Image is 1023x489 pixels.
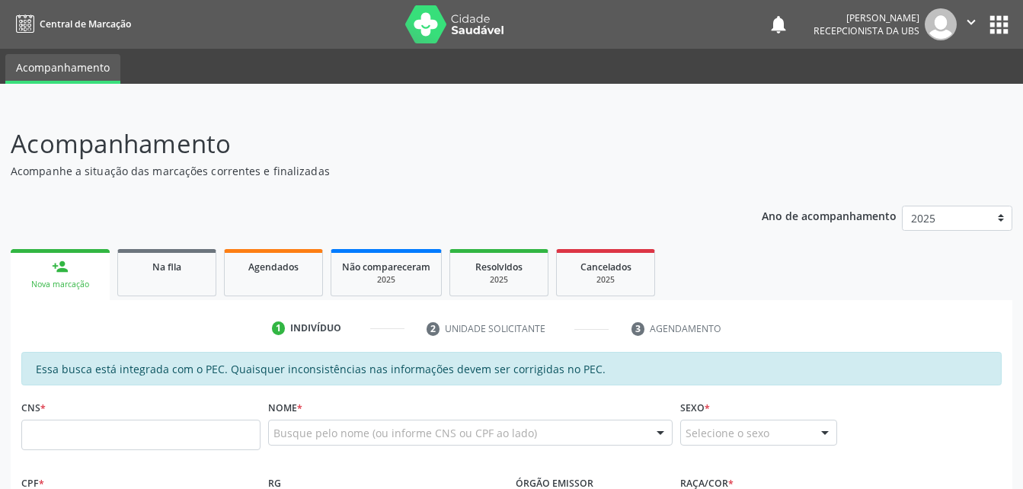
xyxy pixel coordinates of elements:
span: Agendados [248,260,299,273]
span: Selecione o sexo [686,425,769,441]
span: Recepcionista da UBS [814,24,919,37]
button: apps [986,11,1012,38]
button:  [957,8,986,40]
span: Resolvidos [475,260,523,273]
label: Nome [268,396,302,420]
p: Acompanhamento [11,125,712,163]
div: Indivíduo [290,321,341,335]
div: 1 [272,321,286,335]
span: Não compareceram [342,260,430,273]
label: CNS [21,396,46,420]
p: Ano de acompanhamento [762,206,897,225]
div: 2025 [342,274,430,286]
a: Central de Marcação [11,11,131,37]
button: notifications [768,14,789,35]
p: Acompanhe a situação das marcações correntes e finalizadas [11,163,712,179]
span: Cancelados [580,260,631,273]
img: img [925,8,957,40]
span: Central de Marcação [40,18,131,30]
div: [PERSON_NAME] [814,11,919,24]
div: 2025 [567,274,644,286]
div: Essa busca está integrada com o PEC. Quaisquer inconsistências nas informações devem ser corrigid... [21,352,1002,385]
a: Acompanhamento [5,54,120,84]
span: Na fila [152,260,181,273]
div: Nova marcação [21,279,99,290]
label: Sexo [680,396,710,420]
i:  [963,14,980,30]
div: 2025 [461,274,537,286]
div: person_add [52,258,69,275]
span: Busque pelo nome (ou informe CNS ou CPF ao lado) [273,425,537,441]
